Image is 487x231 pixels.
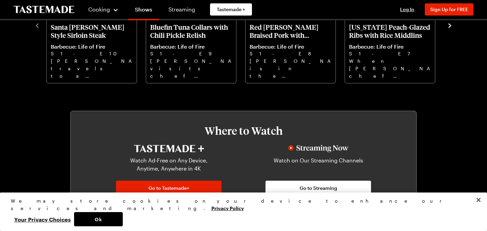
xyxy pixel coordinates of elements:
button: Sign Up for FREE [425,3,473,16]
p: Barbecue: Life of Fire [150,43,232,50]
span: Tastemade + [217,6,245,13]
span: Go to Tastemade+ [148,185,189,191]
span: Log In [400,6,414,12]
h3: Where to Watch [91,125,396,137]
p: S1 - E8 [250,50,331,57]
a: Bluefin Tuna Collars with Chili Pickle Relish [150,23,232,79]
p: Santa [PERSON_NAME] Style Sirloin Steak [51,23,133,39]
a: Go to Streaming [265,181,371,196]
p: Barbecue: Life of Fire [349,43,431,50]
button: Close [471,192,486,207]
button: Ok [74,212,123,226]
p: [PERSON_NAME] visits chef [PERSON_NAME] in [GEOGRAPHIC_DATA], where the pair cook Bluefin Tuna co... [150,57,232,79]
p: S1 - E10 [51,50,133,57]
p: When [PERSON_NAME]’s chef friends, [PERSON_NAME] and [PERSON_NAME], come to town, the guys dig de... [349,57,431,79]
p: [US_STATE] Peach-Glazed Ribs with Rice Middlins [349,23,431,39]
a: Go to Tastemade+ [116,181,222,196]
button: Log In [394,6,421,13]
span: Sign Up for FREE [430,6,468,12]
a: More information about your privacy, opens in a new tab [211,205,244,211]
button: Cooking [88,1,119,18]
p: Watch on Our Streaming Channels [270,156,367,173]
span: Cooking [88,6,110,12]
p: Bluefin Tuna Collars with Chili Pickle Relish [150,23,232,39]
div: Privacy [11,197,470,226]
a: To Tastemade Home Page [14,6,74,14]
p: S1 - E7 [349,50,431,57]
p: [PERSON_NAME] travels to a cattle farm in [US_STATE], to hear firsthand the secrets of real Santa... [51,57,133,79]
span: Go to Streaming [300,185,337,191]
p: S1 - E9 [150,50,232,57]
button: navigate to previous item [34,21,41,29]
button: Your Privacy Choices [11,212,74,226]
p: Barbecue: Life of Fire [250,43,331,50]
a: South Carolina Peach-Glazed Ribs with Rice Middlins [349,23,431,79]
div: We may store cookies on your device to enhance our services and marketing. [11,197,470,212]
a: Red Curry Braised Pork with Mustard Greens [250,23,331,79]
p: Red [PERSON_NAME] Braised Pork with Mustard Greens [250,23,331,39]
button: navigate to next item [446,21,453,29]
a: Shows [128,1,159,20]
p: Barbecue: Life of Fire [51,43,133,50]
a: Tastemade + [210,3,252,16]
p: [PERSON_NAME] is in the frozen tundra of [US_STATE] to visit his friend, Chef [PERSON_NAME], and ... [250,57,331,79]
p: Watch Ad-Free on Any Device, Anytime, Anywhere in 4K [120,156,217,173]
img: Streaming [288,145,348,152]
a: Santa Maria Style Sirloin Steak [51,23,133,79]
img: Tastemade+ [134,145,204,152]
